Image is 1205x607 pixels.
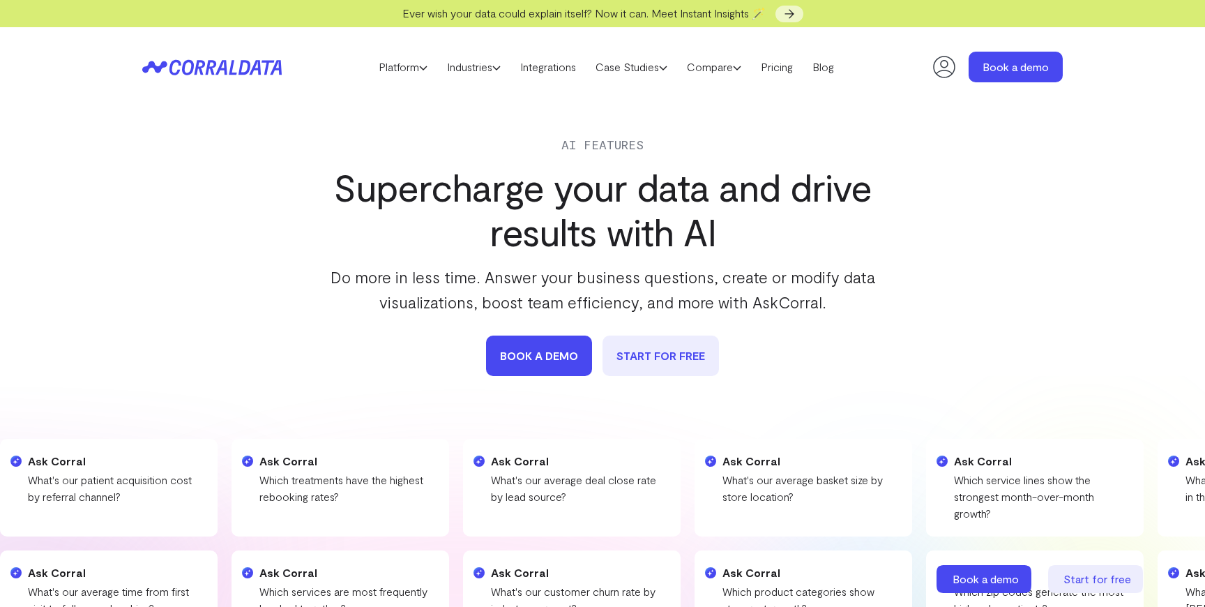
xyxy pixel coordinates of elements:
h1: Supercharge your data and drive results with AI [318,165,887,254]
a: Integrations [510,57,586,77]
a: Compare [677,57,751,77]
a: Blog [803,57,844,77]
h4: Ask Corral [48,564,224,581]
h4: Ask Corral [485,453,660,470]
div: AI Features [318,135,887,154]
a: Platform [369,57,437,77]
p: Which treatments have the highest rebooking rates? [253,472,429,505]
a: Book a demo [969,52,1063,82]
span: Start for free [1063,572,1131,585]
p: What's our average basket size by store location? [716,472,892,505]
h4: Ask Corral [280,564,455,581]
span: Ever wish your data could explain itself? Now it can. Meet Instant Insights 🪄 [402,6,766,20]
a: Case Studies [586,57,677,77]
a: Start for free [1048,565,1146,593]
h4: Ask Corral [743,564,918,581]
h4: Ask Corral [716,453,892,470]
span: Book a demo [953,572,1019,585]
p: What's our patient acquisition cost by referral channel? [22,472,197,505]
h4: Ask Corral [22,453,197,470]
p: What's our average deal close rate by lead source? [485,472,660,505]
p: Do more in less time. Answer your business questions, create or modify data visualizations, boost... [318,264,887,315]
a: Pricing [751,57,803,77]
h4: Ask Corral [974,564,1150,581]
a: Industries [437,57,510,77]
h4: Ask Corral [511,564,687,581]
h4: Ask Corral [253,453,429,470]
p: Which service lines show the strongest month-over-month growth? [948,472,1123,522]
a: Book a demo [937,565,1034,593]
a: book a demo [486,336,592,376]
a: START FOR FREE [602,336,719,376]
h4: Ask Corral [948,453,1123,470]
